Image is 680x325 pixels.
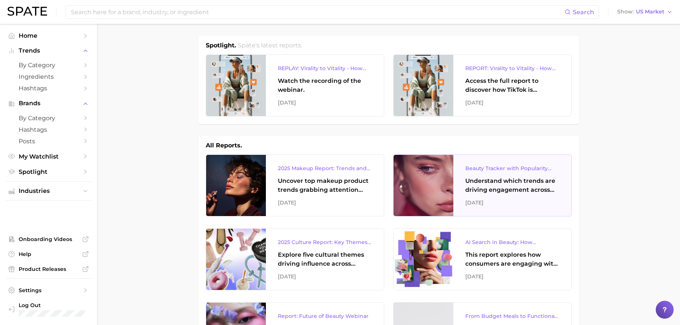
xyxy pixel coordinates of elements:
span: Ingredients [19,73,78,80]
div: [DATE] [465,98,559,107]
a: Log out. Currently logged in with e-mail anna.katsnelson@mane.com. [6,300,91,319]
a: REPORT: Virality to Vitality - How TikTok is Driving Wellness DiscoveryAccess the full report to ... [393,54,572,116]
a: Help [6,249,91,260]
a: 2025 Makeup Report: Trends and Brands to WatchUncover top makeup product trends grabbing attentio... [206,154,384,216]
a: Posts [6,135,91,147]
a: Product Releases [6,263,91,275]
span: Help [19,251,78,257]
span: Search [573,9,594,16]
a: Home [6,30,91,41]
input: Search here for a brand, industry, or ingredient [70,6,565,18]
a: My Watchlist [6,151,91,162]
h1: All Reports. [206,141,242,150]
div: [DATE] [465,198,559,207]
div: 2025 Culture Report: Key Themes That Are Shaping Consumer Demand [278,238,372,247]
span: by Category [19,115,78,122]
span: My Watchlist [19,153,78,160]
div: [DATE] [278,98,372,107]
img: SPATE [7,7,47,16]
a: REPLAY: Virality to Vitality - How TikTok is Driving Wellness DiscoveryWatch the recording of the... [206,54,384,116]
div: [DATE] [465,272,559,281]
div: REPLAY: Virality to Vitality - How TikTok is Driving Wellness Discovery [278,64,372,73]
span: Posts [19,138,78,145]
a: Spotlight [6,166,91,178]
a: AI Search in Beauty: How Consumers Are Using ChatGPT vs. Google SearchThis report explores how co... [393,228,572,290]
a: Settings [6,285,91,296]
div: 2025 Makeup Report: Trends and Brands to Watch [278,164,372,173]
a: Beauty Tracker with Popularity IndexUnderstand which trends are driving engagement across platfor... [393,154,572,216]
span: Spotlight [19,168,78,175]
span: Hashtags [19,126,78,133]
button: Industries [6,185,91,197]
div: AI Search in Beauty: How Consumers Are Using ChatGPT vs. Google Search [465,238,559,247]
span: Show [617,10,634,14]
button: Brands [6,98,91,109]
div: This report explores how consumers are engaging with AI-powered search tools — and what it means ... [465,250,559,268]
span: Hashtags [19,85,78,92]
span: by Category [19,62,78,69]
div: Access the full report to discover how TikTok is reshaping the wellness landscape, from product d... [465,76,559,94]
button: ShowUS Market [615,7,674,17]
div: Watch the recording of the webinar. [278,76,372,94]
span: US Market [636,10,664,14]
h2: Spate's latest reports. [238,41,302,50]
h1: Spotlight. [206,41,236,50]
a: by Category [6,112,91,124]
span: Onboarding Videos [19,236,78,243]
div: Understand which trends are driving engagement across platforms in the skin, hair, makeup, and fr... [465,176,559,194]
span: Brands [19,100,78,107]
div: [DATE] [278,272,372,281]
a: Ingredients [6,71,91,82]
a: 2025 Culture Report: Key Themes That Are Shaping Consumer DemandExplore five cultural themes driv... [206,228,384,290]
a: Hashtags [6,124,91,135]
span: Product Releases [19,266,78,272]
a: Onboarding Videos [6,234,91,245]
div: Uncover top makeup product trends grabbing attention across eye, lip, and face makeup, and the br... [278,176,372,194]
span: Home [19,32,78,39]
a: by Category [6,59,91,71]
div: Explore five cultural themes driving influence across beauty, food, and pop culture. [278,250,372,268]
div: REPORT: Virality to Vitality - How TikTok is Driving Wellness Discovery [465,64,559,73]
span: Industries [19,188,78,194]
div: Report: Future of Beauty Webinar [278,312,372,321]
span: Trends [19,47,78,54]
div: Beauty Tracker with Popularity Index [465,164,559,173]
span: Log Out [19,302,95,309]
button: Trends [6,45,91,56]
span: Settings [19,287,78,294]
div: From Budget Meals to Functional Snacks: Food & Beverage Trends Shaping Consumer Behavior This Sch... [465,312,559,321]
a: Hashtags [6,82,91,94]
div: [DATE] [278,198,372,207]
